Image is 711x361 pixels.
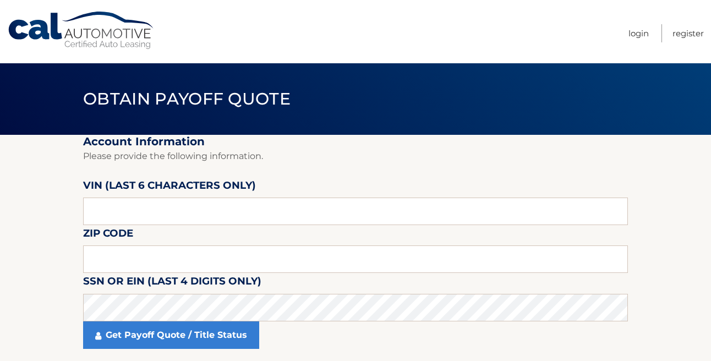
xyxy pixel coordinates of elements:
a: Login [628,24,649,42]
h2: Account Information [83,135,628,149]
label: VIN (last 6 characters only) [83,177,256,198]
span: Obtain Payoff Quote [83,89,291,109]
a: Get Payoff Quote / Title Status [83,321,259,349]
label: Zip Code [83,225,133,245]
a: Cal Automotive [7,11,156,50]
label: SSN or EIN (last 4 digits only) [83,273,261,293]
p: Please provide the following information. [83,149,628,164]
a: Register [672,24,704,42]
